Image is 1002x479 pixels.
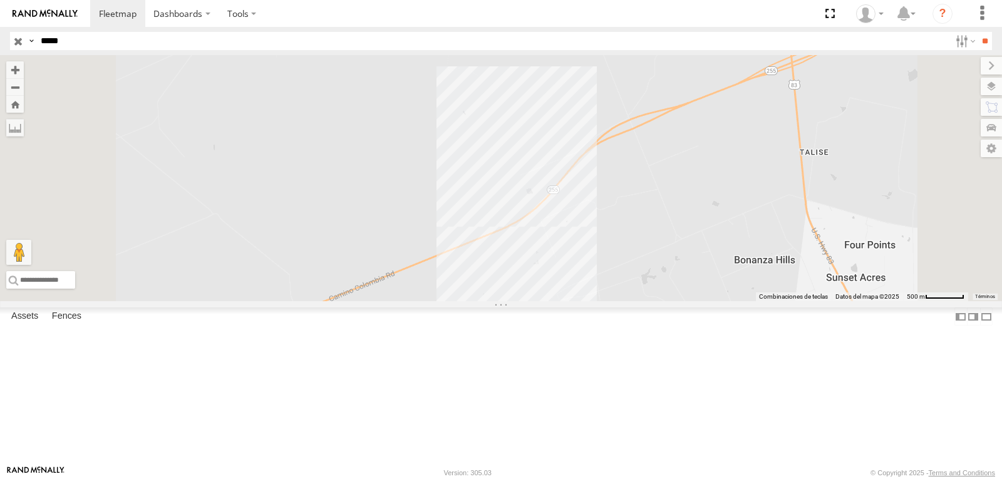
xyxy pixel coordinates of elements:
button: Zoom out [6,78,24,96]
a: Terms and Conditions [929,469,995,476]
button: Zoom in [6,61,24,78]
img: rand-logo.svg [13,9,78,18]
label: Measure [6,119,24,136]
div: Version: 305.03 [444,469,492,476]
label: Assets [5,308,44,326]
label: Search Query [26,32,36,50]
a: Visit our Website [7,466,65,479]
label: Dock Summary Table to the Right [967,307,979,326]
button: Combinaciones de teclas [759,292,828,301]
label: Hide Summary Table [980,307,993,326]
label: Search Filter Options [951,32,978,50]
label: Map Settings [981,140,1002,157]
button: Zoom Home [6,96,24,113]
div: © Copyright 2025 - [870,469,995,476]
label: Dock Summary Table to the Left [954,307,967,326]
div: Miguel Cantu [852,4,888,23]
button: Arrastra al hombrecito al mapa para abrir Street View [6,240,31,265]
label: Fences [46,308,88,326]
span: 500 m [907,293,925,300]
a: Términos [975,294,995,299]
button: Escala del mapa: 500 m por 59 píxeles [903,292,968,301]
i: ? [932,4,953,24]
span: Datos del mapa ©2025 [835,293,899,300]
